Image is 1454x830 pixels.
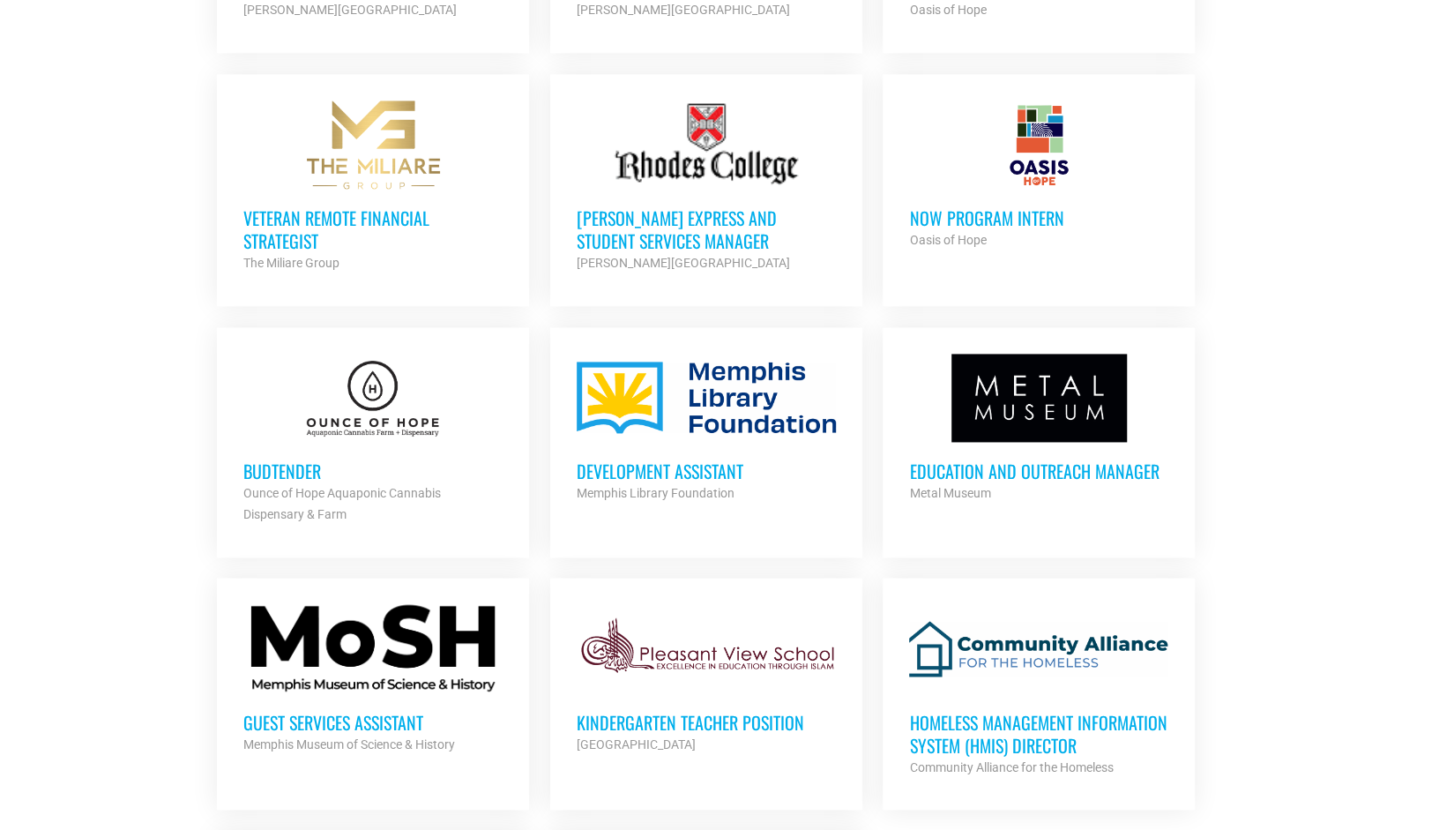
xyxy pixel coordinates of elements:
[577,206,836,252] h3: [PERSON_NAME] Express and Student Services Manager
[577,256,790,270] strong: [PERSON_NAME][GEOGRAPHIC_DATA]
[909,3,986,17] strong: Oasis of Hope
[243,710,503,733] h3: Guest Services Assistant
[217,74,529,300] a: Veteran Remote Financial Strategist The Miliare Group
[909,759,1113,774] strong: Community Alliance for the Homeless
[577,460,836,482] h3: Development Assistant
[243,486,441,521] strong: Ounce of Hope Aquaponic Cannabis Dispensary & Farm
[577,486,734,500] strong: Memphis Library Foundation
[243,256,339,270] strong: The Miliare Group
[909,233,986,247] strong: Oasis of Hope
[243,3,457,17] strong: [PERSON_NAME][GEOGRAPHIC_DATA]
[577,3,790,17] strong: [PERSON_NAME][GEOGRAPHIC_DATA]
[909,460,1168,482] h3: Education and Outreach Manager
[243,206,503,252] h3: Veteran Remote Financial Strategist
[883,327,1195,530] a: Education and Outreach Manager Metal Museum
[909,486,990,500] strong: Metal Museum
[909,206,1168,229] h3: NOW Program Intern
[217,578,529,781] a: Guest Services Assistant Memphis Museum of Science & History
[550,578,862,781] a: Kindergarten Teacher Position [GEOGRAPHIC_DATA]
[577,710,836,733] h3: Kindergarten Teacher Position
[883,74,1195,277] a: NOW Program Intern Oasis of Hope
[577,737,696,751] strong: [GEOGRAPHIC_DATA]
[243,460,503,482] h3: Budtender
[217,327,529,551] a: Budtender Ounce of Hope Aquaponic Cannabis Dispensary & Farm
[243,737,455,751] strong: Memphis Museum of Science & History
[883,578,1195,804] a: Homeless Management Information System (HMIS) Director Community Alliance for the Homeless
[909,710,1168,756] h3: Homeless Management Information System (HMIS) Director
[550,327,862,530] a: Development Assistant Memphis Library Foundation
[550,74,862,300] a: [PERSON_NAME] Express and Student Services Manager [PERSON_NAME][GEOGRAPHIC_DATA]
